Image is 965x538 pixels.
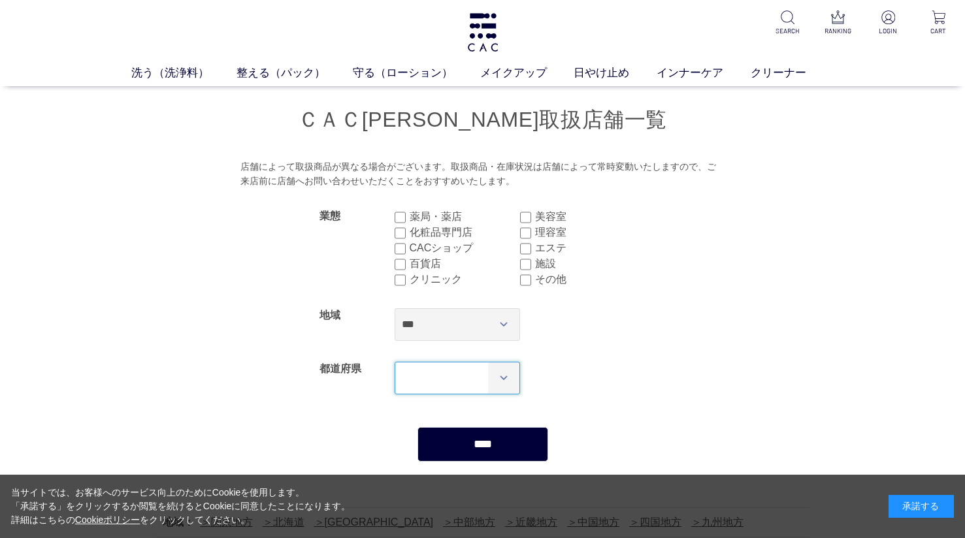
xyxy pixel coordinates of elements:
[319,210,340,221] label: 業態
[156,106,810,134] h1: ＣＡＣ[PERSON_NAME]取扱店舗一覧
[822,10,854,36] a: RANKING
[353,65,480,81] a: 守る（ローション）
[237,65,353,81] a: 整える（パック）
[923,10,955,36] a: CART
[535,209,646,225] label: 美容室
[822,26,854,36] p: RANKING
[657,65,751,81] a: インナーケア
[11,486,351,527] div: 当サイトでは、お客様へのサービス向上のためにCookieを使用します。 「承諾する」をクリックするか閲覧を続けるとCookieに同意したことになります。 詳細はこちらの をクリックしてください。
[410,256,520,272] label: 百貨店
[535,272,646,287] label: その他
[240,160,725,188] div: 店舗によって取扱商品が異なる場合がございます。取扱商品・在庫状況は店舗によって常時変動いたしますので、ご来店前に店舗へお問い合わせいただくことをおすすめいたします。
[410,209,520,225] label: 薬局・薬店
[872,26,904,36] p: LOGIN
[574,65,657,81] a: 日やけ止め
[319,363,361,374] label: 都道府県
[410,240,520,256] label: CACショップ
[466,13,500,52] img: logo
[772,26,804,36] p: SEARCH
[535,256,646,272] label: 施設
[535,240,646,256] label: エステ
[319,309,340,321] label: 地域
[772,10,804,36] a: SEARCH
[872,10,904,36] a: LOGIN
[751,65,834,81] a: クリーナー
[75,514,140,525] a: Cookieポリシー
[131,65,237,81] a: 洗う（洗浄料）
[410,272,520,287] label: クリニック
[923,26,955,36] p: CART
[889,495,954,518] div: 承諾する
[410,225,520,240] label: 化粧品専門店
[535,225,646,240] label: 理容室
[480,65,574,81] a: メイクアップ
